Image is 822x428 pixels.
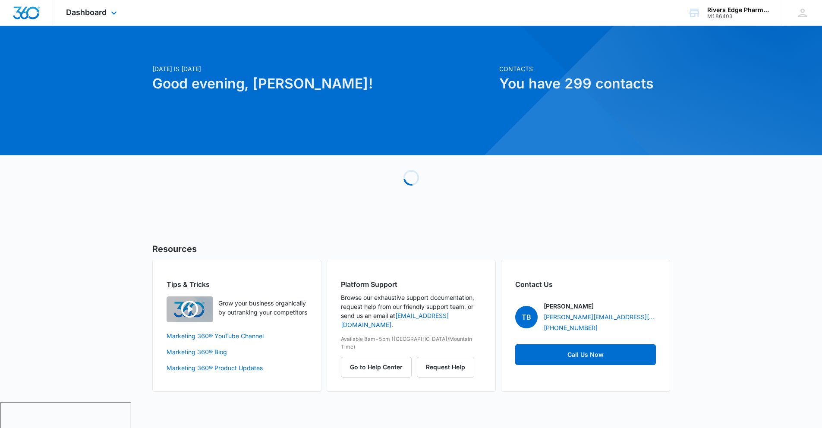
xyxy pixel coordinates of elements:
[707,13,770,19] div: account id
[152,73,494,94] h1: Good evening, [PERSON_NAME]!
[515,279,656,290] h2: Contact Us
[499,64,670,73] p: Contacts
[341,279,482,290] h2: Platform Support
[167,279,307,290] h2: Tips & Tricks
[341,363,417,371] a: Go to Help Center
[152,64,494,73] p: [DATE] is [DATE]
[167,363,307,372] a: Marketing 360® Product Updates
[167,331,307,340] a: Marketing 360® YouTube Channel
[515,344,656,365] a: Call Us Now
[417,357,474,378] button: Request Help
[341,357,412,378] button: Go to Help Center
[341,293,482,329] p: Browse our exhaustive support documentation, request help from our friendly support team, or send...
[167,347,307,356] a: Marketing 360® Blog
[66,8,107,17] span: Dashboard
[544,312,656,321] a: [PERSON_NAME][EMAIL_ADDRESS][PERSON_NAME][DOMAIN_NAME]
[544,302,594,311] p: [PERSON_NAME]
[218,299,307,317] p: Grow your business organically by outranking your competitors
[499,73,670,94] h1: You have 299 contacts
[341,335,482,351] p: Available 8am-5pm ([GEOGRAPHIC_DATA]/Mountain Time)
[167,296,213,322] img: Quick Overview Video
[152,242,670,255] h5: Resources
[544,323,598,332] a: [PHONE_NUMBER]
[417,363,474,371] a: Request Help
[515,306,538,328] span: TB
[707,6,770,13] div: account name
